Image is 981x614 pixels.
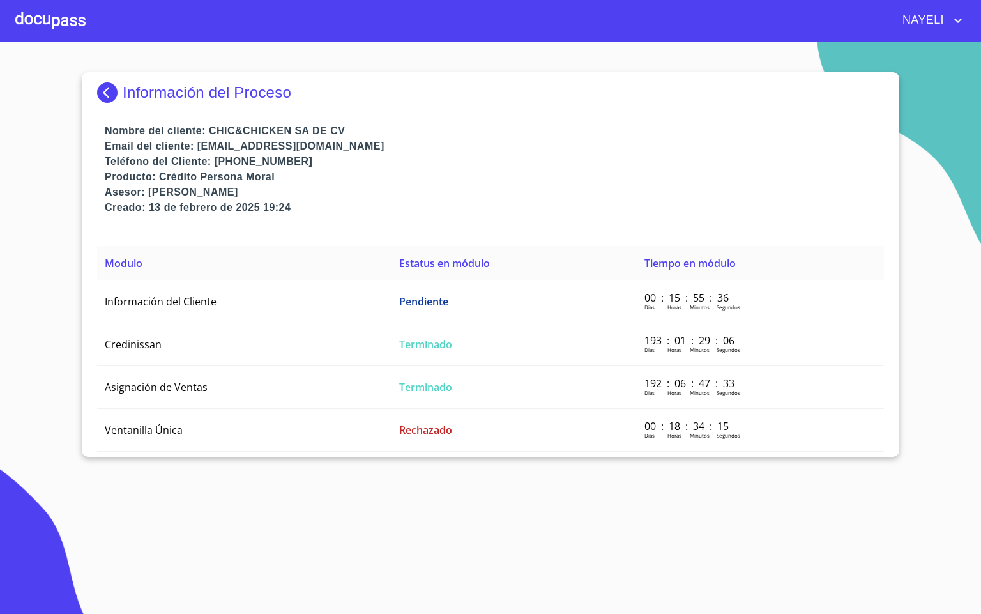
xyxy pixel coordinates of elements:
[667,432,681,439] p: Horas
[105,185,884,200] p: Asesor: [PERSON_NAME]
[105,295,217,309] span: Información del Cliente
[644,303,655,311] p: Dias
[399,295,448,309] span: Pendiente
[690,303,710,311] p: Minutos
[105,380,208,394] span: Asignación de Ventas
[717,432,740,439] p: Segundos
[893,10,950,31] span: NAYELI
[105,337,162,351] span: Credinissan
[690,389,710,396] p: Minutos
[399,256,490,270] span: Estatus en módulo
[105,256,142,270] span: Modulo
[717,303,740,311] p: Segundos
[667,346,681,353] p: Horas
[399,380,452,394] span: Terminado
[644,256,736,270] span: Tiempo en módulo
[105,423,183,437] span: Ventanilla Única
[644,291,731,305] p: 00 : 15 : 55 : 36
[717,389,740,396] p: Segundos
[667,303,681,311] p: Horas
[644,419,731,433] p: 00 : 18 : 34 : 15
[717,346,740,353] p: Segundos
[644,376,731,390] p: 192 : 06 : 47 : 33
[123,84,291,102] p: Información del Proceso
[893,10,966,31] button: account of current user
[105,123,884,139] p: Nombre del cliente: CHIC&CHICKEN SA DE CV
[644,432,655,439] p: Dias
[399,337,452,351] span: Terminado
[97,82,123,103] img: Docupass spot blue
[644,334,731,348] p: 193 : 01 : 29 : 06
[399,423,452,437] span: Rechazado
[105,200,884,215] p: Creado: 13 de febrero de 2025 19:24
[97,82,884,103] div: Información del Proceso
[667,389,681,396] p: Horas
[644,389,655,396] p: Dias
[105,139,884,154] p: Email del cliente: [EMAIL_ADDRESS][DOMAIN_NAME]
[644,346,655,353] p: Dias
[690,346,710,353] p: Minutos
[105,169,884,185] p: Producto: Crédito Persona Moral
[105,154,884,169] p: Teléfono del Cliente: [PHONE_NUMBER]
[690,432,710,439] p: Minutos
